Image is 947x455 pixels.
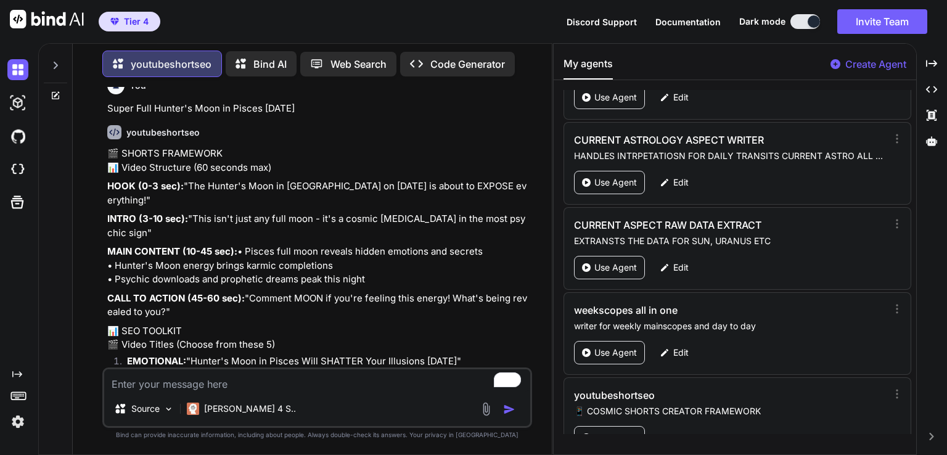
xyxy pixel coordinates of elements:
[131,57,211,72] p: youtubeshortseo
[10,10,84,28] img: Bind AI
[107,213,188,224] strong: INTRO (3-10 sec):
[574,405,887,417] p: 📱 COSMIC SHORTS CREATOR FRAMEWORK
[845,57,906,72] p: Create Agent
[673,432,689,444] p: Edit
[107,147,530,174] p: 🎬 SHORTS FRAMEWORK 📊 Video Structure (60 seconds max)
[7,59,28,80] img: darkChat
[503,403,515,416] img: icon
[567,17,637,27] span: Discord Support
[837,9,927,34] button: Invite Team
[204,403,296,415] p: [PERSON_NAME] 4 S..
[127,355,186,367] strong: EMOTIONAL:
[594,91,637,104] p: Use Agent
[253,57,287,72] p: Bind AI
[124,15,149,28] span: Tier 4
[107,324,530,352] p: 📊 SEO TOOLKIT 🎬 Video Titles (Choose from these 5)
[104,369,530,391] textarea: To enrich screen reader interactions, please activate Accessibility in Grammarly extension settings
[107,292,530,319] p: "Comment MOON if you're feeling this energy! What's being revealed to you?"
[673,346,689,359] p: Edit
[7,411,28,432] img: settings
[673,91,689,104] p: Edit
[107,212,530,240] p: "This isn't just any full moon - it's a cosmic [MEDICAL_DATA] in the most psychic sign"
[655,17,721,27] span: Documentation
[102,430,532,440] p: Bind can provide inaccurate information, including about people. Always double-check its answers....
[594,346,637,359] p: Use Agent
[107,179,530,207] p: "The Hunter's Moon in [GEOGRAPHIC_DATA] on [DATE] is about to EXPOSE everything!"
[594,261,637,274] p: Use Agent
[594,176,637,189] p: Use Agent
[110,18,119,25] img: premium
[673,176,689,189] p: Edit
[107,180,184,192] strong: HOOK (0-3 sec):
[594,432,637,444] p: Use Agent
[187,403,199,415] img: Claude 4 Sonnet
[567,15,637,28] button: Discord Support
[7,159,28,180] img: cloudideIcon
[107,102,530,116] p: Super Full Hunter's Moon in Pisces [DATE]
[574,320,887,332] p: writer for weekly mainscopes and day to day
[479,402,493,416] img: attachment
[7,126,28,147] img: githubDark
[117,355,530,372] li: "Hunter's Moon in Pisces Will SHATTER Your Illusions [DATE]"
[107,292,245,304] strong: CALL TO ACTION (45-60 sec):
[564,56,613,80] button: My agents
[574,388,793,403] h3: youtubeshortseo
[107,245,237,257] strong: MAIN CONTENT (10-45 sec):
[574,303,793,318] h3: weekscopes all in one
[430,57,505,72] p: Code Generator
[574,218,793,232] h3: CURRENT ASPECT RAW DATA EXTRACT
[99,12,160,31] button: premiumTier 4
[574,133,793,147] h3: CURRENT ASTROLOGY ASPECT WRITER
[7,92,28,113] img: darkAi-studio
[673,261,689,274] p: Edit
[107,245,530,287] p: • Pisces full moon reveals hidden emotions and secrets • Hunter's Moon energy brings karmic compl...
[126,126,200,139] h6: youtubeshortseo
[330,57,387,72] p: Web Search
[655,15,721,28] button: Documentation
[574,150,887,162] p: HANDLES INTRPETATIOSN FOR DAILY TRANSITS CURRENT ASTRO ALL PLANETS
[574,235,887,247] p: EXTRANSTS THE DATA FOR SUN, URANUS ETC
[739,15,785,28] span: Dark mode
[163,404,174,414] img: Pick Models
[131,403,160,415] p: Source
